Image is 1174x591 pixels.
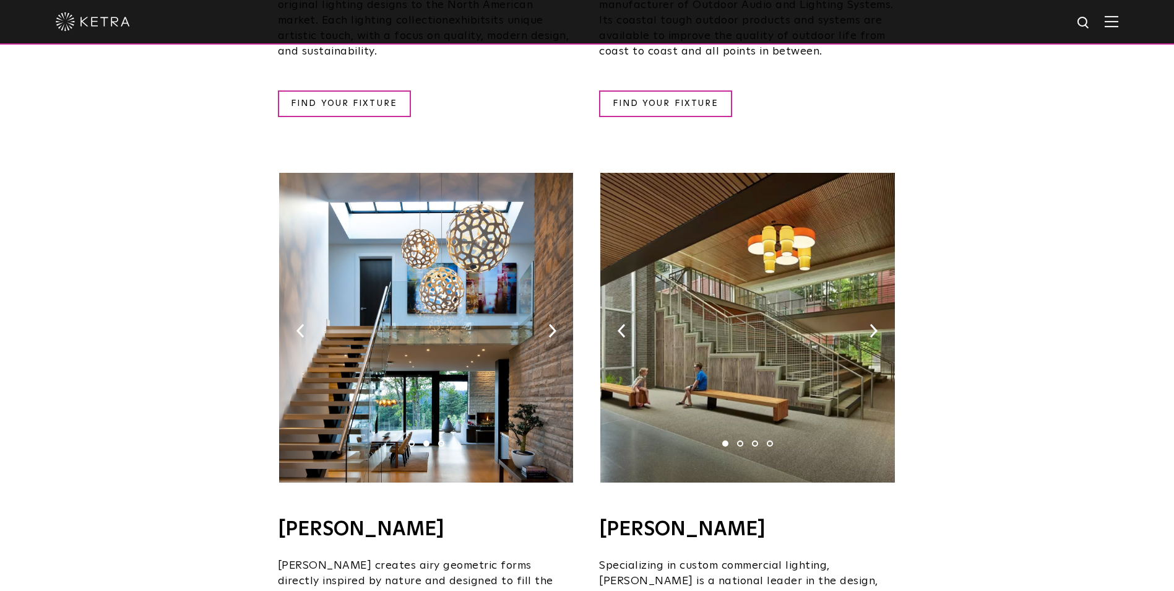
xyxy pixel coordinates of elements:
[548,324,556,338] img: arrow-right-black.svg
[600,173,894,483] img: Lumetta_KetraReadySolutions-03.jpg
[599,560,830,571] span: Specializing in custom commercial lighting,
[870,324,878,338] img: arrow-right-black.svg
[279,173,573,483] img: TruBridge_KetraReadySolutions-03.jpg
[599,90,732,117] a: FIND YOUR FIXTURE
[1076,15,1092,31] img: search icon
[618,324,626,338] img: arrow-left-black.svg
[599,576,693,587] span: [PERSON_NAME]
[296,324,304,338] img: arrow-left-black.svg
[278,90,411,117] a: FIND YOUR FIXTURE
[599,520,896,540] h4: [PERSON_NAME]
[56,12,130,31] img: ketra-logo-2019-white
[278,520,575,540] h4: [PERSON_NAME]
[1105,15,1118,27] img: Hamburger%20Nav.svg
